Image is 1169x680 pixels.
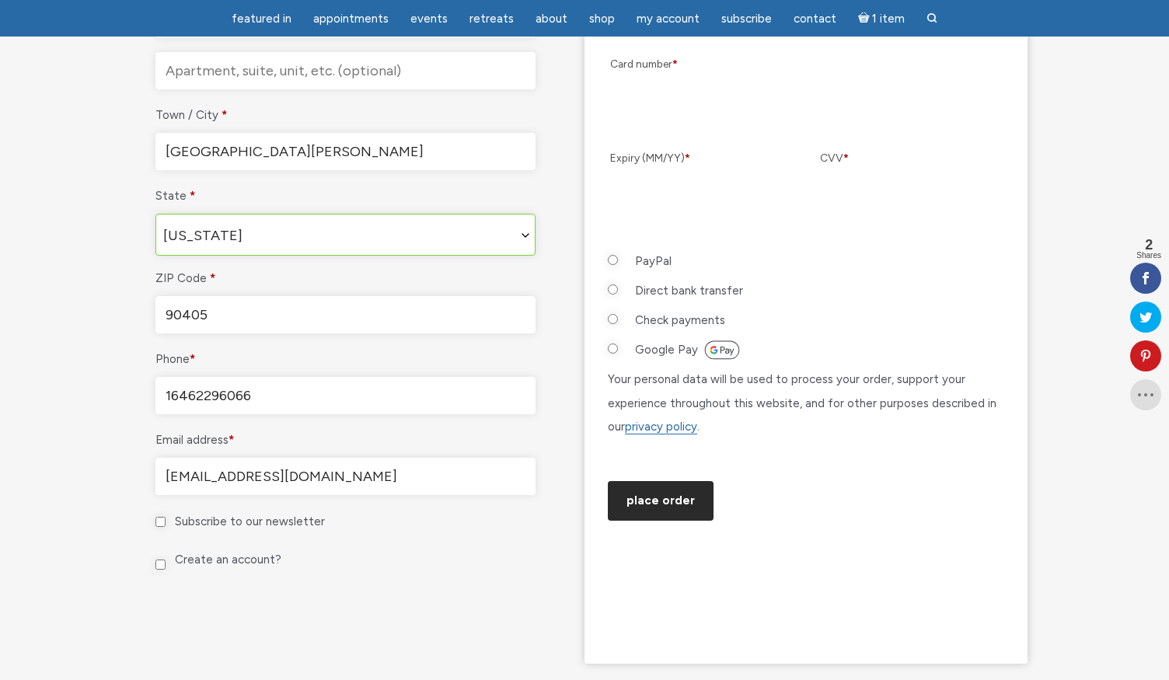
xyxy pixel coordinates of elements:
input: Subscribe to our newsletter [155,517,166,527]
a: Events [401,4,457,34]
span: Shares [1136,252,1161,260]
input: Create an account? [155,560,166,570]
a: Subscribe [712,4,781,34]
span: 1 item [872,13,905,25]
p: Your personal data will be used to process your order, support your experience throughout this we... [608,368,1004,439]
label: Town / City [155,103,536,127]
a: Shop [580,4,624,34]
span: featured in [232,12,291,26]
label: State [155,184,536,207]
span: 2 [1136,238,1161,252]
i: Cart [858,12,873,26]
a: My Account [627,4,709,34]
label: CVV [820,148,1002,169]
button: Place order [608,481,714,521]
a: Contact [784,4,846,34]
label: Email address [155,428,536,452]
label: Check payments [635,309,725,332]
span: California [156,214,535,256]
img: Google Pay [704,340,740,360]
iframe: paypal_card_number_field [610,82,1002,127]
a: Cart1 item [849,2,915,34]
span: Subscribe [721,12,772,26]
input: Apartment, suite, unit, etc. (optional) [155,52,536,89]
a: Appointments [304,4,398,34]
span: Shop [589,12,615,26]
label: Direct bank transfer [635,279,743,302]
span: Create an account? [175,553,281,567]
span: About [536,12,567,26]
label: ZIP Code [155,267,536,290]
span: Retreats [469,12,514,26]
a: featured in [222,4,301,34]
a: privacy policy [625,420,697,434]
span: Events [410,12,448,26]
label: Google Pay [635,338,740,361]
span: Subscribe to our newsletter [175,514,325,528]
a: Retreats [460,4,523,34]
iframe: paypal_card_expiry_field [610,175,792,221]
a: About [526,4,577,34]
label: Phone [155,347,536,371]
iframe: paypal_card_cvv_field [820,175,1002,221]
span: Appointments [313,12,389,26]
span: My Account [637,12,700,26]
span: State [155,214,536,256]
label: PayPal [635,249,672,273]
span: Contact [794,12,836,26]
label: Card number [610,54,1002,75]
label: Expiry (MM/YY) [610,148,792,169]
